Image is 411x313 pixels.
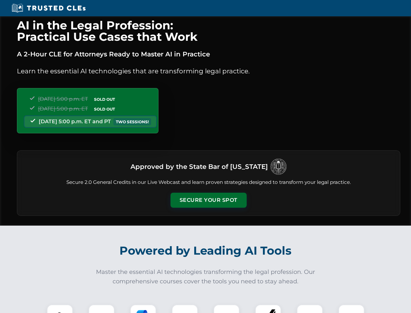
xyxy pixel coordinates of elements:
img: Trusted CLEs [10,3,88,13]
h1: AI in the Legal Profession: Practical Use Cases that Work [17,20,400,42]
span: SOLD OUT [92,96,117,103]
span: SOLD OUT [92,106,117,112]
p: Learn the essential AI technologies that are transforming legal practice. [17,66,400,76]
p: A 2-Hour CLE for Attorneys Ready to Master AI in Practice [17,49,400,59]
p: Secure 2.0 General Credits in our Live Webcast and learn proven strategies designed to transform ... [25,179,392,186]
p: Master the essential AI technologies transforming the legal profession. Our comprehensive courses... [92,267,320,286]
span: [DATE] 5:00 p.m. ET [38,96,88,102]
img: Logo [270,158,287,175]
h2: Powered by Leading AI Tools [25,239,386,262]
span: [DATE] 5:00 p.m. ET [38,106,88,112]
h3: Approved by the State Bar of [US_STATE] [130,161,268,172]
button: Secure Your Spot [171,193,247,208]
